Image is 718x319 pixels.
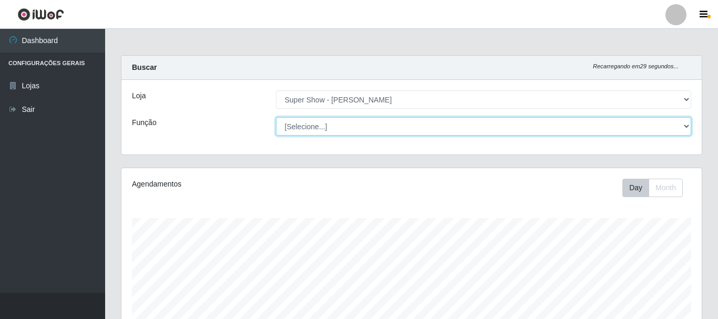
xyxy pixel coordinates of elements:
[622,179,691,197] div: Toolbar with button groups
[132,63,157,71] strong: Buscar
[649,179,683,197] button: Month
[622,179,683,197] div: First group
[622,179,649,197] button: Day
[132,90,146,101] label: Loja
[132,117,157,128] label: Função
[132,179,356,190] div: Agendamentos
[17,8,64,21] img: CoreUI Logo
[593,63,679,69] i: Recarregando em 29 segundos...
